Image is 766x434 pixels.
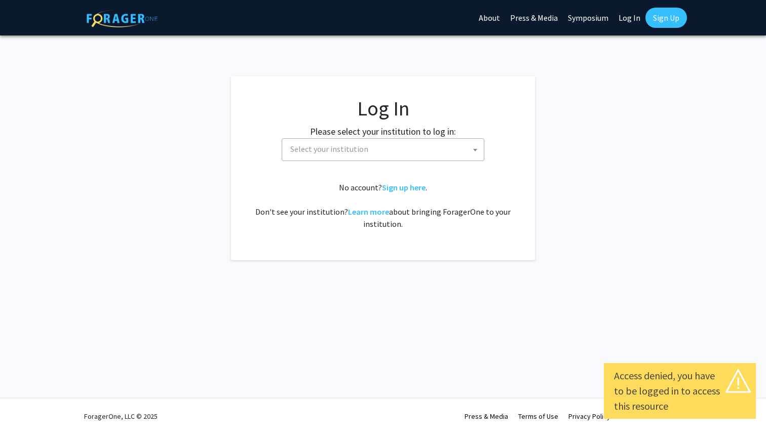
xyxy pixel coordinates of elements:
[518,412,558,421] a: Terms of Use
[290,144,368,154] span: Select your institution
[614,368,746,414] div: Access denied, you have to be logged in to access this resource
[84,399,158,434] div: ForagerOne, LLC © 2025
[251,181,515,230] div: No account? . Don't see your institution? about bringing ForagerOne to your institution.
[348,207,389,217] a: Learn more about bringing ForagerOne to your institution
[282,138,484,161] span: Select your institution
[382,182,426,192] a: Sign up here
[310,125,456,138] label: Please select your institution to log in:
[87,10,158,27] img: ForagerOne Logo
[645,8,687,28] a: Sign Up
[568,412,610,421] a: Privacy Policy
[251,96,515,121] h1: Log In
[286,139,484,160] span: Select your institution
[465,412,508,421] a: Press & Media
